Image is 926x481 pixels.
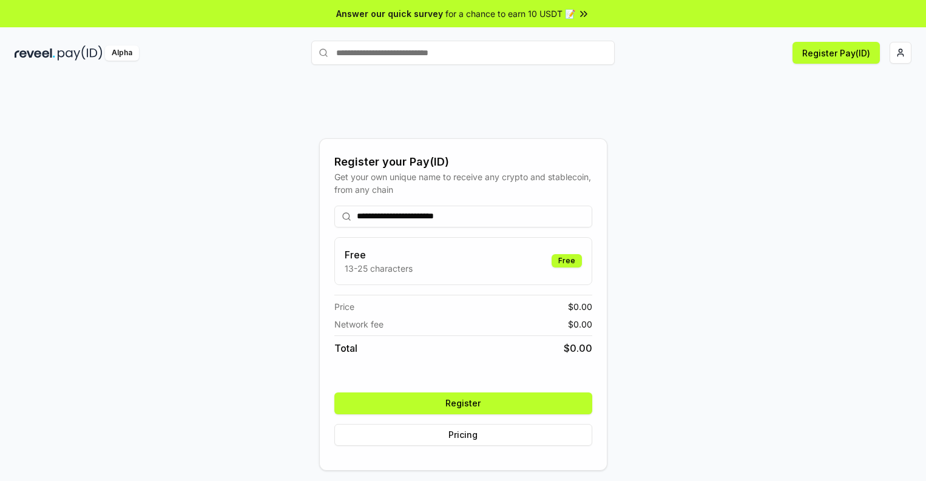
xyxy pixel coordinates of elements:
[336,7,443,20] span: Answer our quick survey
[564,341,592,355] span: $ 0.00
[345,262,413,275] p: 13-25 characters
[334,392,592,414] button: Register
[105,45,139,61] div: Alpha
[334,424,592,446] button: Pricing
[552,254,582,267] div: Free
[334,300,354,313] span: Price
[568,318,592,331] span: $ 0.00
[15,45,55,61] img: reveel_dark
[334,341,357,355] span: Total
[334,153,592,170] div: Register your Pay(ID)
[334,170,592,196] div: Get your own unique name to receive any crypto and stablecoin, from any chain
[334,318,384,331] span: Network fee
[58,45,103,61] img: pay_id
[793,42,880,64] button: Register Pay(ID)
[568,300,592,313] span: $ 0.00
[445,7,575,20] span: for a chance to earn 10 USDT 📝
[345,247,413,262] h3: Free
